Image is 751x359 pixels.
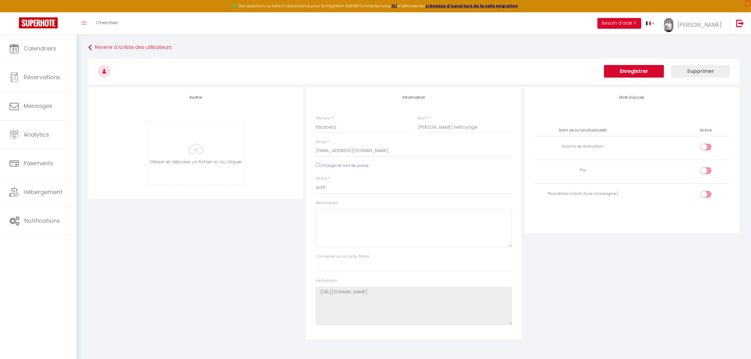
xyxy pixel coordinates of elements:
[316,95,512,100] h4: Information
[736,19,744,27] img: logout
[5,3,24,21] button: Ouvrir le widget de chat LiveChat
[316,278,337,284] label: Facturation
[24,73,60,81] span: Réservations
[659,12,730,34] a: ... [PERSON_NAME]
[391,3,397,9] a: ICI
[534,95,730,100] h4: Droit d'accès
[425,3,518,9] a: créneaux d'ouverture de la salle migration
[664,18,673,32] img: ...
[98,95,294,100] h4: Avatar
[96,19,118,26] span: Chercher
[88,42,739,53] a: Revenir à la liste des utilisateurs
[316,139,326,145] label: Email
[697,125,714,136] th: Activé
[19,17,58,28] img: Super Booking
[91,12,123,34] a: Chercher
[604,65,664,78] button: Enregistrer
[316,200,338,206] label: Remarques
[597,18,641,29] button: Besoin d'aide ?
[671,65,730,78] button: Supprimer
[537,144,630,150] div: Actions de réservation
[24,159,53,167] span: Paiements
[24,217,60,225] span: Notifications
[316,115,331,121] label: Prénom
[418,115,427,121] label: Nom
[316,254,369,260] label: Connecter un compte Stripe
[24,131,49,138] span: Analytics
[24,188,62,196] span: Hébergement
[537,191,630,197] div: Propriétaire (client d'une conciergerie)
[321,163,369,169] label: Changer le mot de passe
[537,167,630,173] div: Prix
[24,44,56,52] span: Calendriers
[678,21,722,29] span: [PERSON_NAME]
[316,176,327,182] label: Statut
[24,102,52,110] span: Messages
[534,125,632,136] th: Nom de la fonctionnalité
